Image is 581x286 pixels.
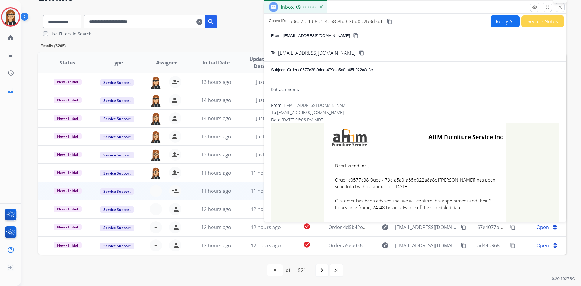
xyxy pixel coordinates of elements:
[201,188,231,194] span: 11 hours ago
[54,206,82,212] span: New - Initial
[345,163,369,169] b: Extend Inc.,
[387,19,392,24] mat-icon: content_copy
[50,31,92,37] label: Use Filters In Search
[100,134,134,140] span: Service Support
[477,224,566,231] span: 67e4077b-b3fb-4f4b-ae1f-d3c6f740afd4
[318,267,326,274] mat-icon: navigate_next
[552,225,558,230] mat-icon: language
[335,197,495,211] span: Customer has been advised that we will confirm this appointment and their 3 hours time frame, 24-...
[461,243,466,248] mat-icon: content_copy
[154,187,157,195] span: +
[172,224,179,231] mat-icon: person_add
[251,169,281,176] span: 11 hours ago
[537,242,549,249] span: Open
[327,126,373,149] img: AHM
[251,188,281,194] span: 11 hours ago
[54,115,82,121] span: New - Initial
[556,3,565,12] button: Close
[7,34,14,41] mat-icon: home
[201,97,231,104] span: 14 hours ago
[246,55,274,70] span: Updated Date
[359,50,364,56] mat-icon: content_copy
[283,33,350,39] p: [EMAIL_ADDRESS][DOMAIN_NAME]
[256,79,275,85] span: Just now
[172,151,179,158] mat-icon: person_remove
[100,243,134,249] span: Service Support
[112,59,123,66] span: Type
[277,110,344,115] span: [EMAIL_ADDRESS][DOMAIN_NAME]
[256,133,275,140] span: Just now
[100,170,134,176] span: Service Support
[335,162,495,169] span: Dear
[172,115,179,122] mat-icon: person_remove
[7,87,14,94] mat-icon: inbox
[38,43,68,49] p: Emails (5205)
[201,115,231,122] span: 14 hours ago
[100,206,134,213] span: Service Support
[150,239,162,251] button: +
[461,225,466,230] mat-icon: content_copy
[271,117,559,123] div: Date:
[54,224,82,230] span: New - Initial
[256,115,275,122] span: Just now
[271,50,276,56] p: To:
[54,242,82,248] span: New - Initial
[303,241,310,248] mat-icon: check_circle
[100,116,134,122] span: Service Support
[545,5,550,10] mat-icon: fullscreen
[2,8,19,25] img: avatar
[293,264,311,276] div: 521
[54,188,82,194] span: New - Initial
[353,33,359,38] mat-icon: content_copy
[271,110,559,116] div: To:
[154,224,157,231] span: +
[395,242,457,249] span: [EMAIL_ADDRESS][DOMAIN_NAME]
[100,225,134,231] span: Service Support
[281,4,294,10] span: Inbox
[100,79,134,86] span: Service Support
[532,5,537,10] mat-icon: remove_red_eye
[395,224,457,231] span: [EMAIL_ADDRESS][DOMAIN_NAME]
[510,243,516,248] mat-icon: content_copy
[150,185,162,197] button: +
[196,18,202,25] mat-icon: clear
[335,176,495,190] span: Order c0577c38-9dee-479c-a5a0-a65b022a8a8c [[PERSON_NAME]] has been scheduled with customer for [...
[271,87,299,93] div: attachments
[7,52,14,59] mat-icon: list_alt
[271,67,285,73] p: Subject:
[60,59,75,66] span: Status
[150,203,162,215] button: +
[150,149,162,161] img: agent-avatar
[394,126,503,149] td: AHM Furniture Service Inc
[172,169,179,176] mat-icon: person_remove
[286,267,290,274] div: of
[150,130,162,143] img: agent-avatar
[382,242,389,249] mat-icon: explore
[287,67,373,73] p: Order c0577c38-9dee-479c-a5a0-a65b022a8a8c
[552,275,575,282] p: 0.20.1027RC
[201,79,231,85] span: 13 hours ago
[172,205,179,213] mat-icon: person_add
[150,221,162,233] button: +
[271,102,559,108] div: From:
[150,167,162,179] img: agent-avatar
[510,225,516,230] mat-icon: content_copy
[201,133,231,140] span: 13 hours ago
[328,242,435,249] span: Order a5eb036c-7925-44d1-845a-bc4f3e6a57c0
[333,267,340,274] mat-icon: last_page
[251,206,281,212] span: 12 hours ago
[172,133,179,140] mat-icon: person_remove
[303,5,318,10] span: 00:00:01
[54,169,82,176] span: New - Initial
[201,242,231,249] span: 12 hours ago
[271,87,274,92] span: 0
[154,205,157,213] span: +
[154,242,157,249] span: +
[172,97,179,104] mat-icon: person_remove
[150,76,162,89] img: agent-avatar
[156,59,177,66] span: Assignee
[201,206,231,212] span: 12 hours ago
[557,5,563,10] mat-icon: close
[537,224,549,231] span: Open
[100,152,134,158] span: Service Support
